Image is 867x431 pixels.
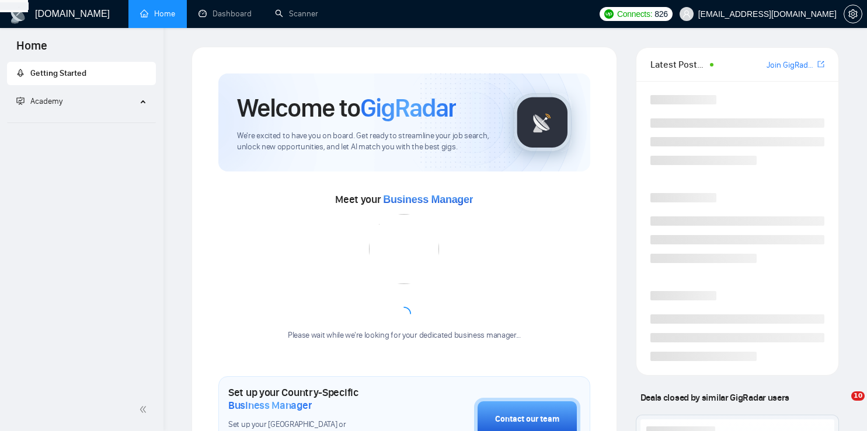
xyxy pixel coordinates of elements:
li: Academy Homepage [7,118,156,125]
h1: Set up your Country-Specific [228,386,416,412]
span: Home [7,37,57,62]
span: Business Manager [383,194,473,205]
a: setting [844,9,862,19]
span: GigRadar [360,92,456,124]
span: user [683,10,691,18]
iframe: Intercom live chat [827,391,855,419]
span: 826 [654,8,667,20]
span: Academy [30,96,62,106]
img: error [369,214,439,284]
span: Business Manager [228,399,312,412]
li: Getting Started [7,62,156,85]
span: 10 [851,391,865,401]
span: Connects: [617,8,652,20]
h1: Welcome to [237,92,456,124]
span: double-left [139,404,151,415]
span: Latest Posts from the GigRadar Community [650,57,706,72]
a: searchScanner [275,9,318,19]
span: fund-projection-screen [16,97,25,105]
span: Getting Started [30,68,86,78]
a: export [817,59,824,70]
div: Please wait while we're looking for your dedicated business manager... [281,330,528,341]
div: Contact our team [495,413,559,426]
img: upwork-logo.png [604,9,614,19]
span: rocket [16,69,25,77]
span: setting [844,9,862,19]
button: setting [844,5,862,23]
span: Deals closed by similar GigRadar users [636,387,794,408]
span: export [817,59,824,69]
a: homeHome [140,9,175,19]
img: gigradar-logo.png [513,93,572,152]
span: Meet your [335,193,473,206]
img: logo [9,5,28,24]
a: Join GigRadar Slack Community [767,59,815,72]
a: dashboardDashboard [199,9,252,19]
span: loading [396,306,412,322]
span: We're excited to have you on board. Get ready to streamline your job search, unlock new opportuni... [237,131,495,153]
span: Academy [16,96,62,106]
